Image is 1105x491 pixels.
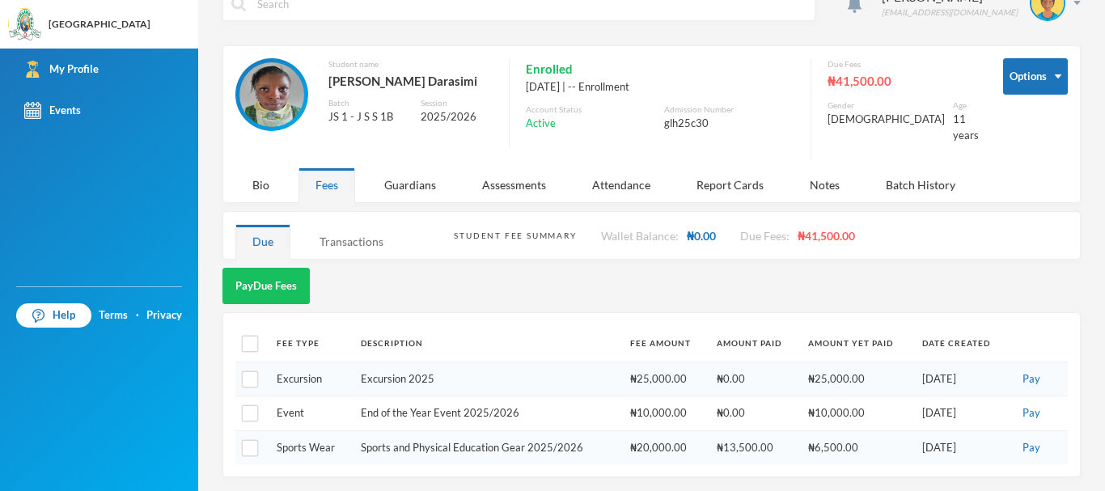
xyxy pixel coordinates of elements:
[136,307,139,324] div: ·
[622,325,709,362] th: Fee Amount
[914,325,1009,362] th: Date Created
[798,229,855,243] span: ₦41,500.00
[353,430,622,464] td: Sports and Physical Education Gear 2025/2026
[664,116,794,132] div: glh25c30
[869,167,972,202] div: Batch History
[953,112,979,143] div: 11 years
[622,430,709,464] td: ₦20,000.00
[687,229,716,243] span: ₦0.00
[421,109,493,125] div: 2025/2026
[454,230,576,242] div: Student Fee Summary
[828,58,979,70] div: Due Fees
[239,62,304,127] img: STUDENT
[800,325,914,362] th: Amount Yet Paid
[800,430,914,464] td: ₦6,500.00
[914,362,1009,396] td: [DATE]
[622,396,709,431] td: ₦10,000.00
[9,9,41,41] img: logo
[353,325,622,362] th: Description
[828,112,945,128] div: [DEMOGRAPHIC_DATA]
[1018,370,1045,388] button: Pay
[709,362,800,396] td: ₦0.00
[269,396,353,431] td: Event
[601,229,679,243] span: Wallet Balance:
[800,396,914,431] td: ₦10,000.00
[526,104,656,116] div: Account Status
[526,79,794,95] div: [DATE] | -- Enrollment
[465,167,563,202] div: Assessments
[709,325,800,362] th: Amount Paid
[622,362,709,396] td: ₦25,000.00
[914,430,1009,464] td: [DATE]
[1003,58,1068,95] button: Options
[269,362,353,396] td: Excursion
[146,307,182,324] a: Privacy
[298,167,355,202] div: Fees
[1018,404,1045,422] button: Pay
[24,102,81,119] div: Events
[49,17,150,32] div: [GEOGRAPHIC_DATA]
[882,6,1018,19] div: [EMAIL_ADDRESS][DOMAIN_NAME]
[16,303,91,328] a: Help
[328,58,493,70] div: Student name
[575,167,667,202] div: Attendance
[24,61,99,78] div: My Profile
[269,430,353,464] td: Sports Wear
[800,362,914,396] td: ₦25,000.00
[269,325,353,362] th: Fee Type
[328,70,493,91] div: [PERSON_NAME] Darasimi
[526,116,556,132] span: Active
[353,396,622,431] td: End of the Year Event 2025/2026
[664,104,794,116] div: Admission Number
[793,167,857,202] div: Notes
[235,167,286,202] div: Bio
[353,362,622,396] td: Excursion 2025
[1018,439,1045,457] button: Pay
[828,70,979,91] div: ₦41,500.00
[421,97,493,109] div: Session
[709,396,800,431] td: ₦0.00
[328,109,409,125] div: JS 1 - J S S 1B
[526,58,573,79] span: Enrolled
[328,97,409,109] div: Batch
[222,268,310,304] button: PayDue Fees
[680,167,781,202] div: Report Cards
[99,307,128,324] a: Terms
[709,430,800,464] td: ₦13,500.00
[914,396,1009,431] td: [DATE]
[303,224,400,259] div: Transactions
[367,167,453,202] div: Guardians
[953,99,979,112] div: Age
[235,224,290,259] div: Due
[828,99,945,112] div: Gender
[740,229,790,243] span: Due Fees:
